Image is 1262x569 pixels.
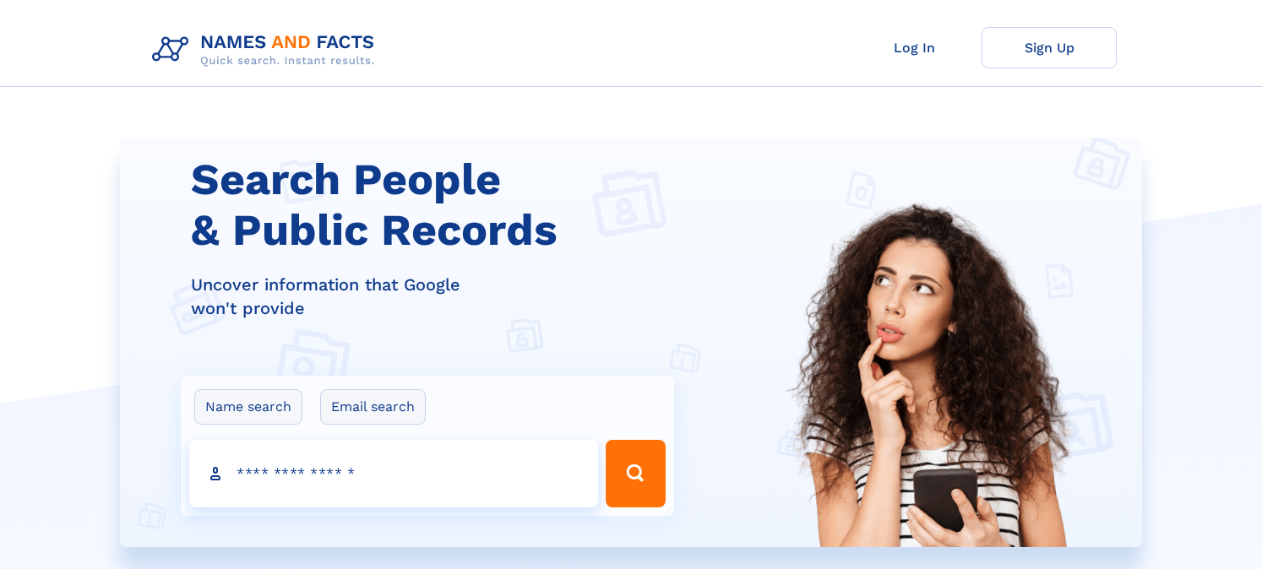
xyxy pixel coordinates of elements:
[189,440,598,507] input: search input
[191,273,684,320] div: Uncover information that Google won't provide
[606,440,665,507] button: Search Button
[145,27,389,73] img: Logo Names and Facts
[982,27,1117,68] a: Sign Up
[846,27,982,68] a: Log In
[320,389,426,425] label: Email search
[194,389,302,425] label: Name search
[191,154,684,256] h1: Search People & Public Records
